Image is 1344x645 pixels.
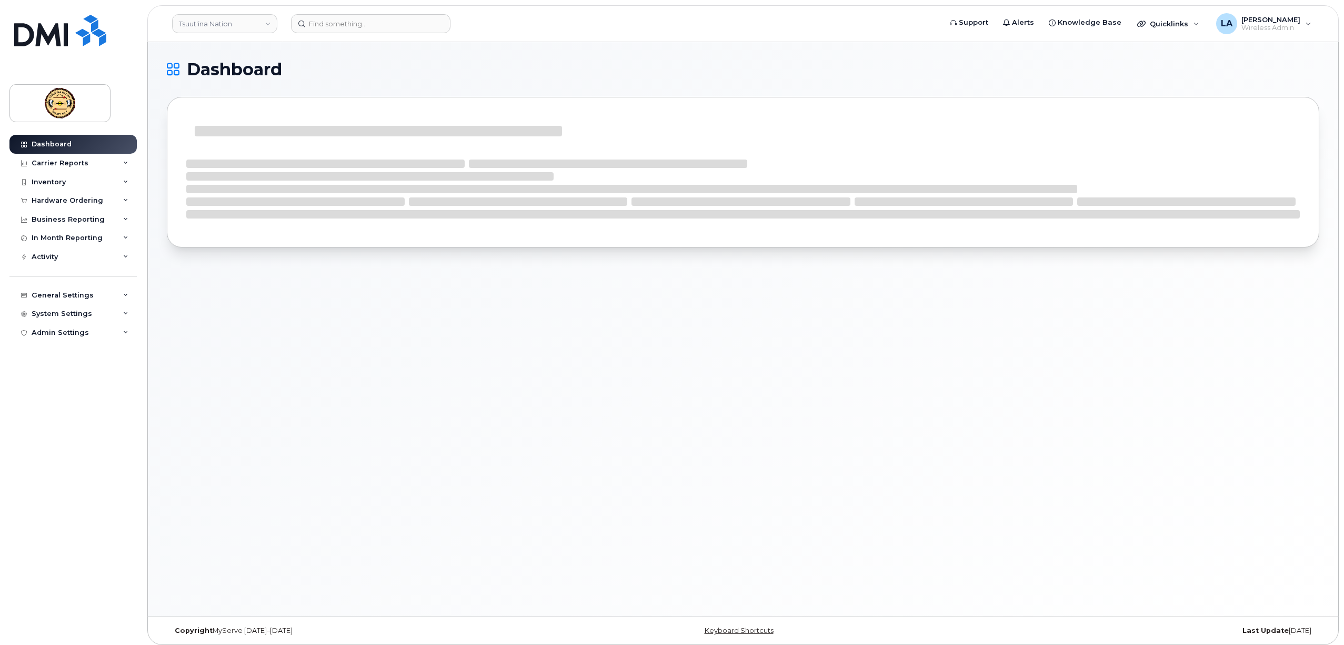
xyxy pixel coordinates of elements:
span: Dashboard [187,62,282,77]
div: [DATE] [935,627,1319,635]
strong: Copyright [175,627,213,634]
a: Keyboard Shortcuts [705,627,774,634]
div: MyServe [DATE]–[DATE] [167,627,551,635]
strong: Last Update [1242,627,1289,634]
